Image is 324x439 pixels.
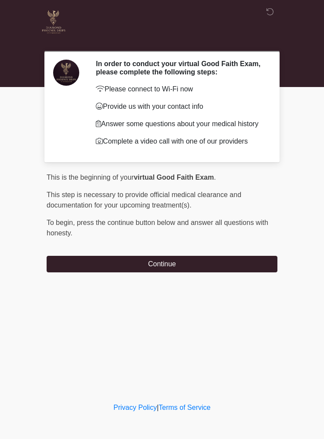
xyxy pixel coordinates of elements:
p: Complete a video call with one of our providers [96,136,264,147]
p: Provide us with your contact info [96,101,264,112]
img: Diamond Phoenix Drips IV Hydration Logo [38,7,69,38]
span: press the continue button below and answer all questions with honesty. [47,219,268,237]
img: Agent Avatar [53,60,79,86]
p: Answer some questions about your medical history [96,119,264,129]
strong: virtual Good Faith Exam [134,174,214,181]
a: | [157,404,159,411]
h2: In order to conduct your virtual Good Faith Exam, please complete the following steps: [96,60,264,76]
span: . [214,174,216,181]
a: Privacy Policy [114,404,157,411]
button: Continue [47,256,277,272]
p: Please connect to Wi-Fi now [96,84,264,94]
a: Terms of Service [159,404,210,411]
span: This step is necessary to provide official medical clearance and documentation for your upcoming ... [47,191,241,209]
span: To begin, [47,219,77,226]
span: This is the beginning of your [47,174,134,181]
